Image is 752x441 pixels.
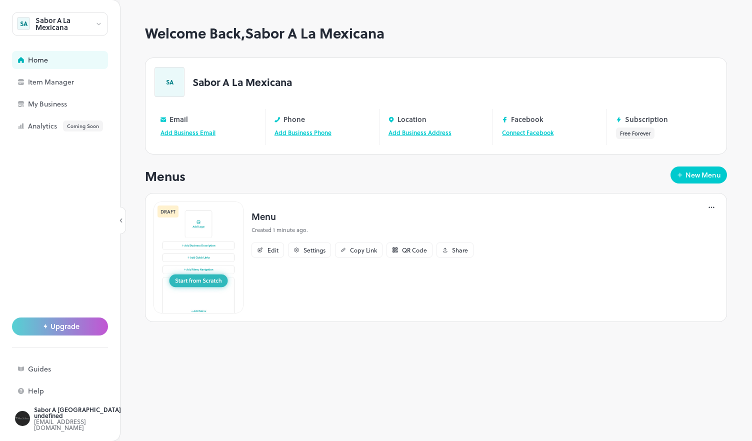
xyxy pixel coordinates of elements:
img: Thumbnail-Long-Card.jpg [153,201,243,313]
div: New Menu [685,171,721,178]
div: Help [28,387,128,394]
div: Guides [28,365,128,372]
p: Location [397,115,426,123]
div: Sabor A [GEOGRAPHIC_DATA] undefined [34,406,128,418]
div: [EMAIL_ADDRESS][DOMAIN_NAME] [34,418,128,430]
h1: Welcome Back, Sabor A La Mexicana [145,25,727,41]
span: Upgrade [50,322,79,330]
p: Facebook [511,115,543,123]
button: New Menu [670,166,727,183]
div: Settings [303,247,325,253]
div: Analytics [28,120,128,131]
p: Phone [283,115,305,123]
a: Add Business Phone [274,128,331,137]
img: ACg8ocIXGCWfMf-SSYR9k2huqwswHWH8_FTA_DqY5yiWfS9lh0PGrcQ=s96-c [15,411,30,426]
a: Add Business Address [388,128,451,137]
div: Edit [267,247,278,253]
div: My Business [28,100,128,107]
p: Created 1 minute ago. [251,226,473,234]
p: Email [169,115,188,123]
div: QR Code [402,247,427,253]
div: Home [28,56,128,63]
div: SA [154,67,184,97]
p: Sabor A La Mexicana [192,77,292,87]
div: Share [452,247,468,253]
div: Sabor A La Mexicana [35,17,95,31]
a: Add Business Email [160,128,215,137]
div: Item Manager [28,78,128,85]
button: Free Forever [616,127,654,139]
p: Menu [251,209,473,223]
div: Copy Link [350,247,377,253]
p: Menus [145,166,185,185]
div: Coming Soon [63,120,103,131]
a: Connect Facebook [502,128,553,137]
div: SA [17,17,30,30]
div: DRAFT [157,205,178,217]
p: Subscription [625,115,668,123]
